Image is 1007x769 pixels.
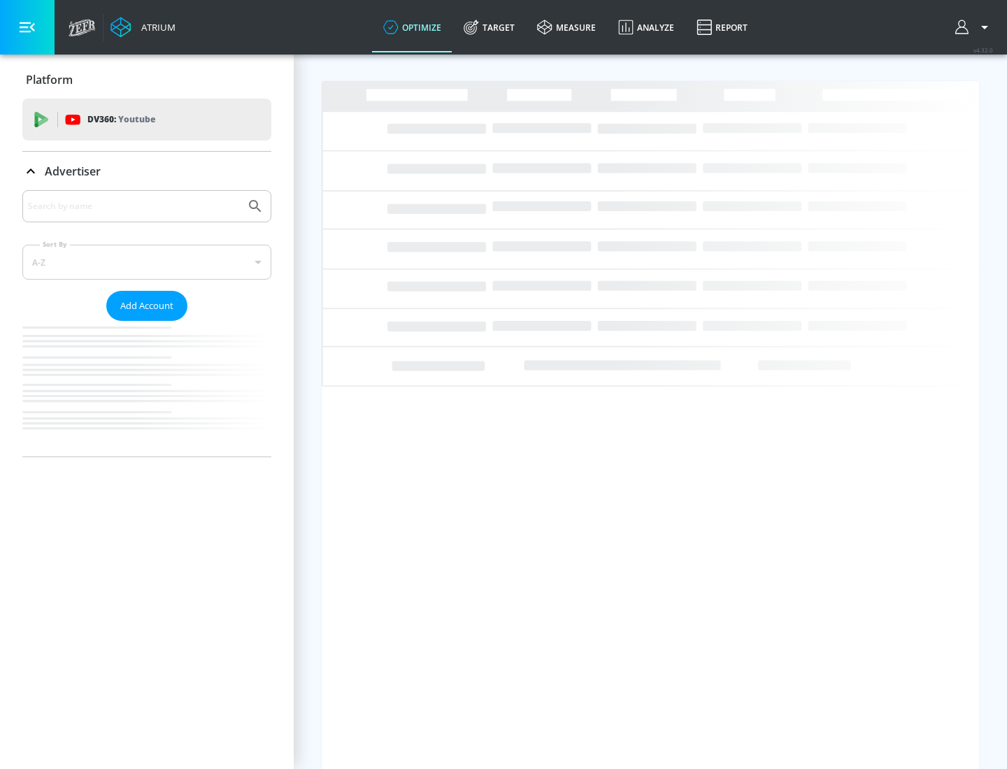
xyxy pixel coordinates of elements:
[22,190,271,457] div: Advertiser
[372,2,452,52] a: optimize
[22,245,271,280] div: A-Z
[45,164,101,179] p: Advertiser
[685,2,759,52] a: Report
[136,21,176,34] div: Atrium
[607,2,685,52] a: Analyze
[118,112,155,127] p: Youtube
[22,152,271,191] div: Advertiser
[22,60,271,99] div: Platform
[87,112,155,127] p: DV360:
[40,240,70,249] label: Sort By
[110,17,176,38] a: Atrium
[22,321,271,457] nav: list of Advertiser
[26,72,73,87] p: Platform
[452,2,526,52] a: Target
[526,2,607,52] a: measure
[28,197,240,215] input: Search by name
[106,291,187,321] button: Add Account
[120,298,173,314] span: Add Account
[973,46,993,54] span: v 4.32.0
[22,99,271,141] div: DV360: Youtube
